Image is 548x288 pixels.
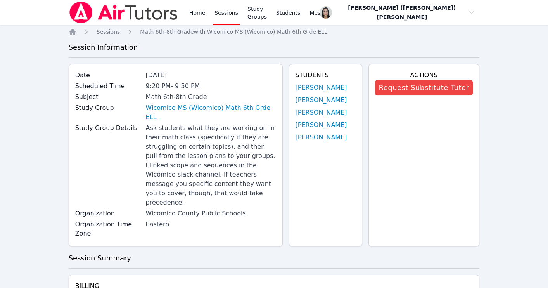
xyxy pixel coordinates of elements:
label: Date [75,71,141,80]
a: [PERSON_NAME] [296,133,347,142]
button: Request Substitute Tutor [375,80,473,95]
label: Organization [75,209,141,218]
img: Air Tutors [69,2,178,23]
label: Subject [75,92,141,102]
div: 9:20 PM - 9:50 PM [146,82,276,91]
a: Math 6th-8th Gradewith Wicomico MS (Wicomico) Math 6th Grde ELL [140,28,327,36]
div: Ask students what they are working on in their math class (specifically if they are struggling on... [146,123,276,207]
a: [PERSON_NAME] [296,120,347,130]
div: Eastern [146,220,276,229]
label: Scheduled Time [75,82,141,91]
label: Study Group [75,103,141,113]
a: Wicomico MS (Wicomico) Math 6th Grde ELL [146,103,276,122]
a: Sessions [97,28,120,36]
nav: Breadcrumb [69,28,480,36]
h3: Session Summary [69,253,480,264]
a: [PERSON_NAME] [296,108,347,117]
a: [PERSON_NAME] [296,95,347,105]
div: Wicomico County Public Schools [146,209,276,218]
h4: Students [296,71,356,80]
a: [PERSON_NAME] [296,83,347,92]
div: [DATE] [146,71,276,80]
h4: Actions [375,71,473,80]
span: Messages [309,9,336,17]
label: Organization Time Zone [75,220,141,238]
span: Sessions [97,29,120,35]
div: Math 6th-8th Grade [146,92,276,102]
span: Math 6th-8th Grade with Wicomico MS (Wicomico) Math 6th Grde ELL [140,29,327,35]
h3: Session Information [69,42,480,53]
label: Study Group Details [75,123,141,133]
